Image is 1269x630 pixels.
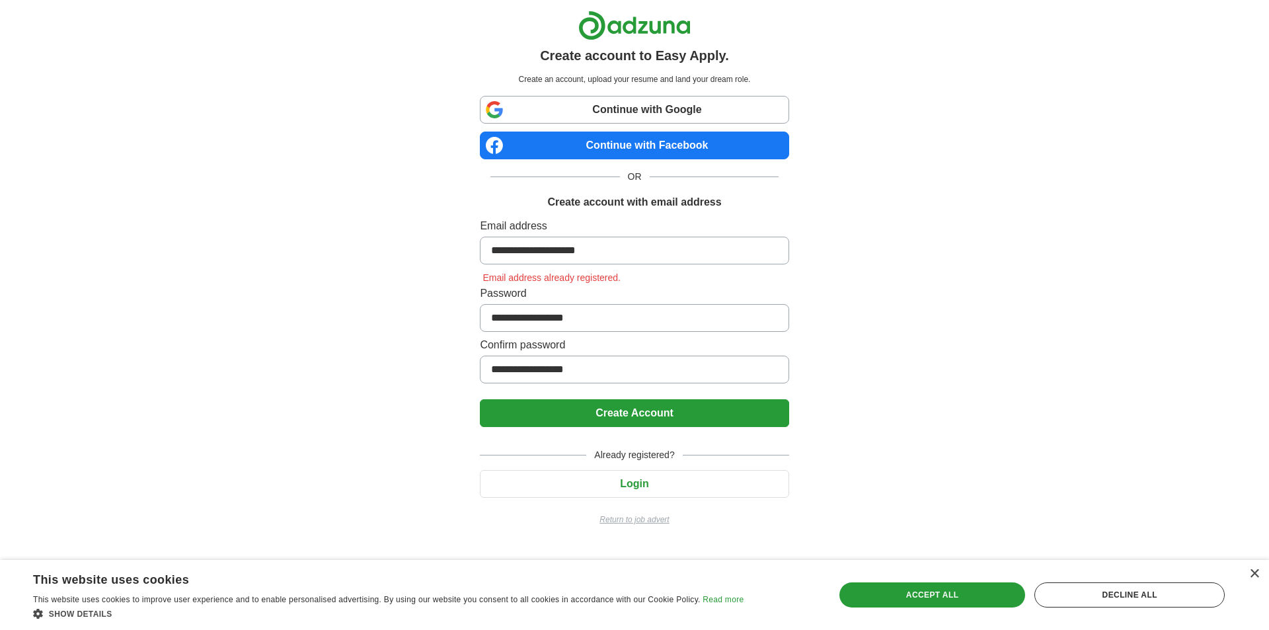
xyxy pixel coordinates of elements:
span: Show details [49,610,112,619]
h1: Create account with email address [547,194,721,210]
div: Close [1249,569,1259,579]
span: OR [620,170,650,184]
p: Create an account, upload your resume and land your dream role. [482,73,786,85]
div: Accept all [839,582,1026,608]
div: Show details [33,607,744,620]
a: Read more, opens a new window [703,595,744,604]
h1: Create account to Easy Apply. [540,46,729,65]
span: Already registered? [586,448,682,462]
div: This website uses cookies [33,568,711,588]
label: Confirm password [480,337,788,353]
span: This website uses cookies to improve user experience and to enable personalised advertising. By u... [33,595,701,604]
img: Adzuna logo [578,11,691,40]
a: Return to job advert [480,514,788,526]
button: Create Account [480,399,788,427]
a: Login [480,478,788,489]
button: Login [480,470,788,498]
span: Email address already registered. [480,272,623,283]
label: Password [480,286,788,301]
a: Continue with Facebook [480,132,788,159]
label: Email address [480,218,788,234]
a: Continue with Google [480,96,788,124]
div: Decline all [1034,582,1225,608]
